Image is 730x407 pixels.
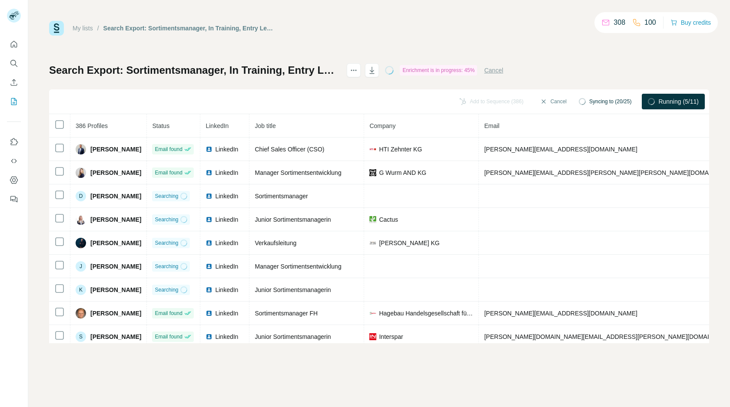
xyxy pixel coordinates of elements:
[369,122,395,129] span: Company
[155,286,178,294] span: Searching
[90,309,141,318] span: [PERSON_NAME]
[670,16,711,29] button: Buy credits
[90,168,141,177] span: [PERSON_NAME]
[206,146,212,153] img: LinkedIn logo
[90,192,141,200] span: [PERSON_NAME]
[215,192,238,200] span: LinkedIn
[7,191,21,207] button: Feedback
[484,66,503,75] button: Cancel
[255,240,296,246] span: Verkaufsleitung
[7,172,21,188] button: Dashboard
[76,214,86,225] img: Avatar
[658,97,699,106] span: Running (5/11)
[97,24,99,33] li: /
[215,309,238,318] span: LinkedIn
[90,286,141,294] span: [PERSON_NAME]
[369,240,376,246] img: company-logo
[255,286,331,293] span: Junior Sortimentsmanagerin
[76,308,86,318] img: Avatar
[76,285,86,295] div: K
[484,310,637,317] span: [PERSON_NAME][EMAIL_ADDRESS][DOMAIN_NAME]
[400,65,477,75] div: Enrichment is in progress: 45%
[206,193,212,200] img: LinkedIn logo
[255,333,331,340] span: Junior Sortimentsmanagerin
[215,286,238,294] span: LinkedIn
[76,167,86,178] img: Avatar
[255,169,341,176] span: Manager Sortimentsentwicklung
[379,215,398,224] span: Cactus
[155,309,182,317] span: Email found
[206,169,212,176] img: LinkedIn logo
[90,332,141,341] span: [PERSON_NAME]
[155,263,178,270] span: Searching
[369,310,376,317] img: company-logo
[484,146,637,153] span: [PERSON_NAME][EMAIL_ADDRESS][DOMAIN_NAME]
[7,36,21,52] button: Quick start
[7,153,21,169] button: Use Surfe API
[379,332,403,341] span: Interspar
[206,310,212,317] img: LinkedIn logo
[206,216,212,223] img: LinkedIn logo
[73,25,93,32] a: My lists
[152,122,169,129] span: Status
[215,215,238,224] span: LinkedIn
[379,239,439,247] span: [PERSON_NAME] KG
[644,17,656,28] p: 100
[155,239,178,247] span: Searching
[206,122,229,129] span: LinkedIn
[7,75,21,90] button: Enrich CSV
[7,134,21,150] button: Use Surfe on LinkedIn
[7,56,21,71] button: Search
[379,145,422,154] span: HTI Zehnter KG
[76,261,86,272] div: J
[103,24,276,33] div: Search Export: Sortimentsmanager, In Training, Entry Level, Strategic, Entry Level Manager, DACH ...
[90,145,141,154] span: [PERSON_NAME]
[255,193,308,200] span: Sortimentsmanager
[206,263,212,270] img: LinkedIn logo
[155,333,182,341] span: Email found
[369,169,376,176] img: company-logo
[76,238,86,248] img: Avatar
[379,168,426,177] span: G Wurm AND KG
[155,145,182,153] span: Email found
[379,309,473,318] span: Hagebau Handelsgesellschaft für Baustoffe mbH KG
[614,17,625,28] p: 308
[206,333,212,340] img: LinkedIn logo
[7,94,21,109] button: My lists
[369,216,376,223] img: company-logo
[206,286,212,293] img: LinkedIn logo
[215,239,238,247] span: LinkedIn
[76,144,86,154] img: Avatar
[255,122,275,129] span: Job title
[534,94,573,109] button: Cancel
[155,216,178,223] span: Searching
[49,63,339,77] h1: Search Export: Sortimentsmanager, In Training, Entry Level, Strategic, Entry Level Manager, DACH ...
[484,122,499,129] span: Email
[90,262,141,271] span: [PERSON_NAME]
[76,332,86,342] div: S
[215,168,238,177] span: LinkedIn
[255,310,318,317] span: Sortimentsmanager FH
[255,146,324,153] span: Chief Sales Officer (CSO)
[215,332,238,341] span: LinkedIn
[49,21,64,36] img: Surfe Logo
[206,240,212,246] img: LinkedIn logo
[589,98,631,105] span: Syncing to (20/25)
[255,216,331,223] span: Junior Sortimentsmanagerin
[76,122,108,129] span: 386 Profiles
[255,263,341,270] span: Manager Sortimentsentwicklung
[90,239,141,247] span: [PERSON_NAME]
[90,215,141,224] span: [PERSON_NAME]
[155,169,182,177] span: Email found
[369,333,376,340] img: company-logo
[215,262,238,271] span: LinkedIn
[76,191,86,201] div: D
[347,63,361,77] button: actions
[215,145,238,154] span: LinkedIn
[155,192,178,200] span: Searching
[369,146,376,153] img: company-logo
